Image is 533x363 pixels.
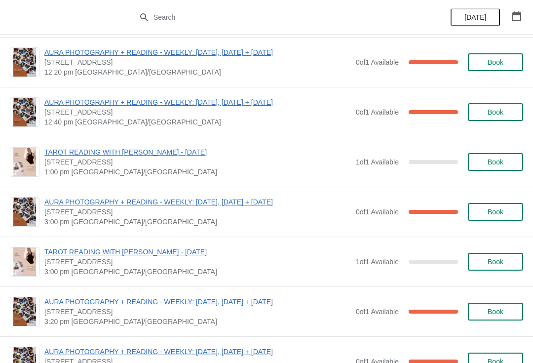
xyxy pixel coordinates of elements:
span: [STREET_ADDRESS] [44,107,351,117]
button: Book [468,103,523,121]
span: [STREET_ADDRESS] [44,257,351,267]
span: TAROT READING WITH [PERSON_NAME] - [DATE] [44,147,351,157]
button: Book [468,53,523,71]
span: [STREET_ADDRESS] [44,207,351,217]
span: Book [488,208,503,216]
button: Book [468,303,523,321]
span: Book [488,308,503,316]
span: [DATE] [464,13,486,21]
img: AURA PHOTOGRAPHY + READING - WEEKLY: FRIDAY, SATURDAY + SUNDAY | 74 Broadway Market, London, UK |... [13,98,36,126]
img: AURA PHOTOGRAPHY + READING - WEEKLY: FRIDAY, SATURDAY + SUNDAY | 74 Broadway Market, London, UK |... [13,48,36,77]
button: Book [468,253,523,271]
span: 12:40 pm [GEOGRAPHIC_DATA]/[GEOGRAPHIC_DATA] [44,117,351,127]
span: 0 of 1 Available [356,208,399,216]
span: AURA PHOTOGRAPHY + READING - WEEKLY: [DATE], [DATE] + [DATE] [44,47,351,57]
button: [DATE] [451,8,500,26]
span: 3:00 pm [GEOGRAPHIC_DATA]/[GEOGRAPHIC_DATA] [44,267,351,277]
img: AURA PHOTOGRAPHY + READING - WEEKLY: FRIDAY, SATURDAY + SUNDAY | 74 Broadway Market, London, UK |... [13,297,36,326]
span: 1 of 1 Available [356,258,399,266]
img: AURA PHOTOGRAPHY + READING - WEEKLY: FRIDAY, SATURDAY + SUNDAY | 74 Broadway Market, London, UK |... [13,198,36,226]
span: TAROT READING WITH [PERSON_NAME] - [DATE] [44,247,351,257]
span: Book [488,58,503,66]
span: [STREET_ADDRESS] [44,307,351,317]
span: Book [488,108,503,116]
button: Book [468,153,523,171]
span: 12:20 pm [GEOGRAPHIC_DATA]/[GEOGRAPHIC_DATA] [44,67,351,77]
span: 3:20 pm [GEOGRAPHIC_DATA]/[GEOGRAPHIC_DATA] [44,317,351,326]
span: AURA PHOTOGRAPHY + READING - WEEKLY: [DATE], [DATE] + [DATE] [44,197,351,207]
button: Book [468,203,523,221]
span: 3:00 pm [GEOGRAPHIC_DATA]/[GEOGRAPHIC_DATA] [44,217,351,227]
span: Book [488,258,503,266]
img: TAROT READING WITH OLIVIA - 20TH SEPTEMBER | 74 Broadway Market, London, UK | 1:00 pm Europe/London [13,148,36,176]
span: AURA PHOTOGRAPHY + READING - WEEKLY: [DATE], [DATE] + [DATE] [44,297,351,307]
span: Book [488,158,503,166]
span: AURA PHOTOGRAPHY + READING - WEEKLY: [DATE], [DATE] + [DATE] [44,97,351,107]
span: [STREET_ADDRESS] [44,157,351,167]
input: Search [153,8,400,26]
span: [STREET_ADDRESS] [44,57,351,67]
span: 0 of 1 Available [356,308,399,316]
span: 1 of 1 Available [356,158,399,166]
span: 0 of 1 Available [356,108,399,116]
span: 1:00 pm [GEOGRAPHIC_DATA]/[GEOGRAPHIC_DATA] [44,167,351,177]
span: AURA PHOTOGRAPHY + READING - WEEKLY: [DATE], [DATE] + [DATE] [44,347,351,357]
img: TAROT READING WITH OLIVIA - 20TH SEPTEMBER | 74 Broadway Market, London, UK | 3:00 pm Europe/London [13,247,36,276]
span: 0 of 1 Available [356,58,399,66]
